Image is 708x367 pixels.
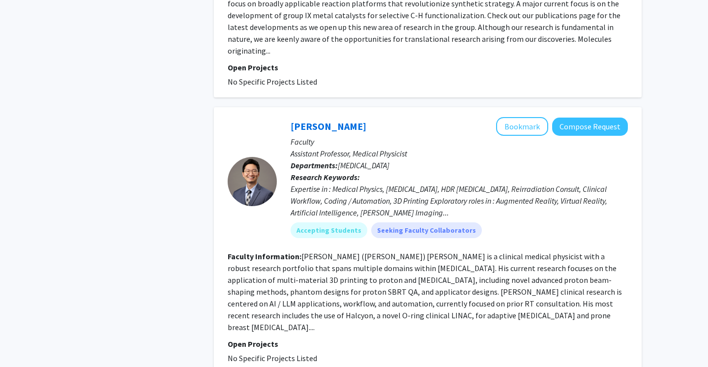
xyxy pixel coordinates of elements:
[291,160,338,170] b: Departments:
[291,136,628,148] p: Faculty
[371,222,482,238] mat-chip: Seeking Faculty Collaborators
[7,323,42,360] iframe: Chat
[552,118,628,136] button: Compose Request to Suk Yoon
[291,222,367,238] mat-chip: Accepting Students
[228,338,628,350] p: Open Projects
[228,251,622,332] fg-read-more: [PERSON_NAME] ([PERSON_NAME]) [PERSON_NAME] is a clinical medical physicist with a robust researc...
[291,148,628,159] p: Assistant Professor, Medical Physicist
[291,183,628,218] div: Expertise in : Medical Physics, [MEDICAL_DATA], HDR [MEDICAL_DATA], Reirradiation Consult, Clinic...
[291,120,366,132] a: [PERSON_NAME]
[291,172,360,182] b: Research Keywords:
[496,117,548,136] button: Add Suk Yoon to Bookmarks
[338,160,389,170] span: [MEDICAL_DATA]
[228,77,317,87] span: No Specific Projects Listed
[228,353,317,363] span: No Specific Projects Listed
[228,251,301,261] b: Faculty Information:
[228,61,628,73] p: Open Projects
